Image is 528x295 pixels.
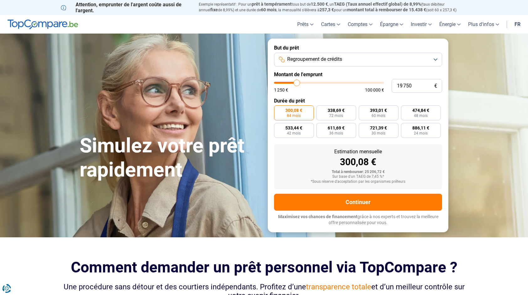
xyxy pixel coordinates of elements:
[252,2,292,7] span: prêt à tempérament
[328,126,345,130] span: 611,69 €
[285,108,302,113] span: 300,08 €
[61,2,191,13] p: Attention, emprunter de l'argent coûte aussi de l'argent.
[279,175,437,179] div: Sur base d'un TAEG de 7,45 %*
[370,126,387,130] span: 721,39 €
[274,214,442,226] p: grâce à nos experts et trouvez la meilleure offre personnalisée pour vous.
[311,2,328,7] span: 12.500 €
[407,15,436,34] a: Investir
[317,15,344,34] a: Cartes
[414,114,428,118] span: 48 mois
[80,134,260,182] h1: Simulez votre prêt rapidement
[334,2,421,7] span: TAEG (Taux annuel effectif global) de 8,99%
[329,114,343,118] span: 72 mois
[210,7,218,12] span: fixe
[279,180,437,184] div: *Sous réserve d'acceptation par les organismes prêteurs
[278,214,357,219] span: Maximisez vos chances de financement
[61,259,467,276] h2: Comment demander un prêt personnel via TopCompare ?
[293,15,317,34] a: Prêts
[199,2,467,13] p: Exemple représentatif : Pour un tous but de , un (taux débiteur annuel de 8,99%) et une durée de ...
[434,83,437,89] span: €
[279,149,437,154] div: Estimation mensuelle
[306,282,371,291] span: transparence totale
[287,131,301,135] span: 42 mois
[274,88,288,92] span: 1 250 €
[285,126,302,130] span: 533,44 €
[274,194,442,211] button: Continuer
[319,7,334,12] span: 257,3 €
[370,108,387,113] span: 393,01 €
[412,108,429,113] span: 474,84 €
[344,15,376,34] a: Comptes
[274,45,442,51] label: But du prêt
[8,19,78,29] img: TopCompare
[274,71,442,77] label: Montant de l'emprunt
[347,7,426,12] span: montant total à rembourser de 15.438 €
[287,56,342,63] span: Regroupement de crédits
[279,157,437,167] div: 300,08 €
[511,15,524,34] a: fr
[365,88,384,92] span: 100 000 €
[414,131,428,135] span: 24 mois
[274,53,442,66] button: Regroupement de crédits
[376,15,407,34] a: Épargne
[287,114,301,118] span: 84 mois
[412,126,429,130] span: 886,11 €
[372,114,385,118] span: 60 mois
[436,15,464,34] a: Énergie
[279,170,437,174] div: Total à rembourser: 25 206,72 €
[329,131,343,135] span: 36 mois
[464,15,503,34] a: Plus d'infos
[261,7,277,12] span: 60 mois
[328,108,345,113] span: 338,69 €
[274,98,442,104] label: Durée du prêt
[372,131,385,135] span: 30 mois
